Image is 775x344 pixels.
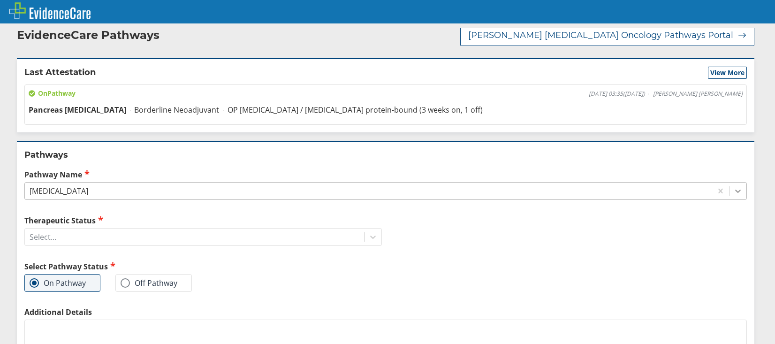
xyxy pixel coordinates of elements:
[17,28,160,42] h2: EvidenceCare Pathways
[228,105,483,115] span: OP [MEDICAL_DATA] / [MEDICAL_DATA] protein-bound (3 weeks on, 1 off)
[24,67,96,79] h2: Last Attestation
[653,90,743,98] span: [PERSON_NAME] [PERSON_NAME]
[24,307,747,317] label: Additional Details
[134,105,219,115] span: Borderline Neoadjuvant
[9,2,91,19] img: EvidenceCare
[468,30,733,41] span: [PERSON_NAME] [MEDICAL_DATA] Oncology Pathways Portal
[710,68,745,77] span: View More
[121,278,177,288] label: Off Pathway
[708,67,747,79] button: View More
[24,149,747,161] h2: Pathways
[24,261,382,272] h2: Select Pathway Status
[589,90,645,98] span: [DATE] 03:35 ( [DATE] )
[29,105,126,115] span: Pancreas [MEDICAL_DATA]
[29,89,76,98] span: On Pathway
[460,24,754,46] button: [PERSON_NAME] [MEDICAL_DATA] Oncology Pathways Portal
[24,169,747,180] label: Pathway Name
[30,278,86,288] label: On Pathway
[30,186,88,196] div: [MEDICAL_DATA]
[30,232,56,242] div: Select...
[24,215,382,226] label: Therapeutic Status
